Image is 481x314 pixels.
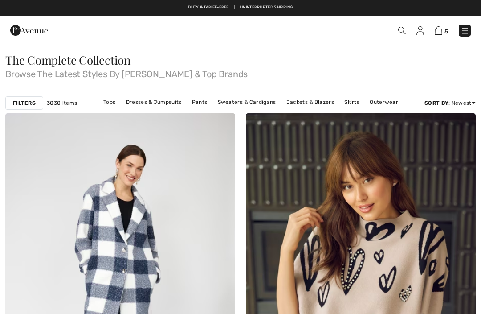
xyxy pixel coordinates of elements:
[188,96,212,108] a: Pants
[5,66,476,78] span: Browse The Latest Styles By [PERSON_NAME] & Top Brands
[398,27,406,34] img: Search
[122,96,186,108] a: Dresses & Jumpsuits
[10,25,48,34] a: 1ère Avenue
[5,52,131,68] span: The Complete Collection
[365,96,403,108] a: Outerwear
[461,26,469,35] img: Menu
[424,99,476,107] div: : Newest
[444,28,448,35] span: 5
[10,21,48,39] img: 1ère Avenue
[213,96,281,108] a: Sweaters & Cardigans
[13,99,36,107] strong: Filters
[282,96,338,108] a: Jackets & Blazers
[99,96,120,108] a: Tops
[424,100,448,106] strong: Sort By
[340,96,364,108] a: Skirts
[416,26,424,35] img: My Info
[47,99,77,107] span: 3030 items
[435,25,448,36] a: 5
[435,26,442,35] img: Shopping Bag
